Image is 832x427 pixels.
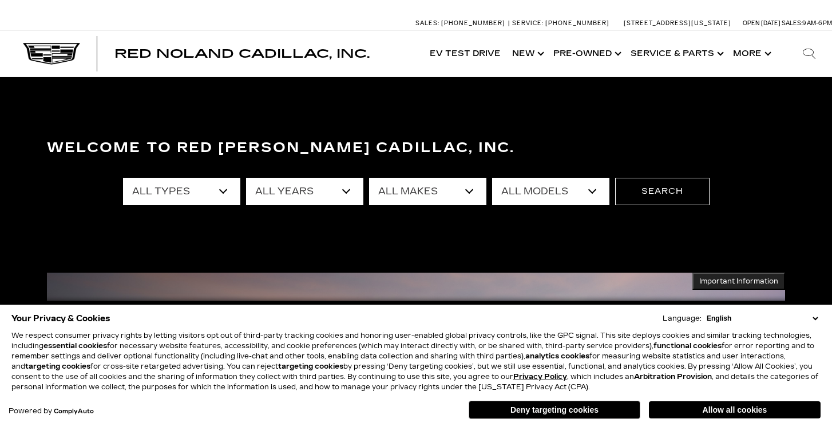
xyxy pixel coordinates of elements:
[415,20,508,26] a: Sales: [PHONE_NUMBER]
[525,352,589,360] strong: analytics cookies
[11,330,821,392] p: We respect consumer privacy rights by letting visitors opt out of third-party tracking cookies an...
[615,178,710,205] button: Search
[369,178,486,205] select: Filter by make
[508,20,612,26] a: Service: [PHONE_NUMBER]
[653,342,722,350] strong: functional cookies
[548,31,625,77] a: Pre-Owned
[782,19,802,27] span: Sales:
[9,408,94,415] div: Powered by
[23,43,80,65] img: Cadillac Dark Logo with Cadillac White Text
[699,277,778,286] span: Important Information
[114,48,370,59] a: Red Noland Cadillac, Inc.
[727,31,775,77] button: More
[545,19,609,27] span: [PHONE_NUMBER]
[469,401,640,419] button: Deny targeting cookies
[624,19,731,27] a: [STREET_ADDRESS][US_STATE]
[11,310,110,326] span: Your Privacy & Cookies
[415,19,439,27] span: Sales:
[492,178,609,205] select: Filter by model
[114,47,370,61] span: Red Noland Cadillac, Inc.
[43,342,107,350] strong: essential cookies
[513,373,567,381] a: Privacy Policy
[278,362,343,370] strong: targeting cookies
[246,178,363,205] select: Filter by year
[625,31,727,77] a: Service & Parts
[704,313,821,324] select: Language Select
[649,401,821,418] button: Allow all cookies
[506,31,548,77] a: New
[634,373,712,381] strong: Arbitration Provision
[441,19,505,27] span: [PHONE_NUMBER]
[25,362,90,370] strong: targeting cookies
[123,178,240,205] select: Filter by type
[47,137,785,159] h3: Welcome to Red [PERSON_NAME] Cadillac, Inc.
[424,31,506,77] a: EV Test Drive
[54,408,94,415] a: ComplyAuto
[743,19,781,27] span: Open [DATE]
[512,19,544,27] span: Service:
[663,315,702,322] div: Language:
[802,19,832,27] span: 9 AM-6 PM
